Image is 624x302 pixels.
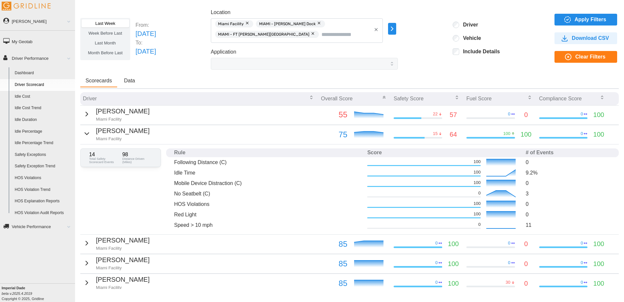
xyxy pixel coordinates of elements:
[526,170,538,176] span: 9.2 %
[503,131,510,137] p: 100
[174,179,362,187] p: Mobile Device Distraction (C)
[83,106,149,122] button: [PERSON_NAME]Miami Facility
[321,95,352,102] p: Overall Score
[526,179,611,187] p: 0
[96,285,149,291] p: Miami Facility
[474,201,481,207] p: 100
[508,260,510,266] p: 0
[554,32,617,44] button: Download CSV
[122,157,152,163] p: Distance Driven (Miles)
[581,279,583,285] p: 0
[2,292,32,295] i: beta v.2025.4.2019
[593,239,604,249] p: 100
[96,245,149,251] p: Miami Facility
[581,131,583,137] p: 0
[394,95,424,102] p: Safety Score
[321,109,347,121] p: 55
[435,260,438,266] p: 0
[593,278,604,289] p: 100
[174,190,362,197] p: No Seatbelt (C)
[12,126,75,138] a: Idle Percentage
[96,126,149,136] p: [PERSON_NAME]
[174,211,362,218] p: Red Light
[581,260,583,266] p: 0
[83,126,149,142] button: [PERSON_NAME]Miami Facility
[96,106,149,116] p: [PERSON_NAME]
[171,148,365,157] th: Rule
[539,95,582,102] p: Compliance Score
[575,51,605,62] span: Clear Filters
[95,41,116,45] span: Last Month
[581,111,583,117] p: 0
[12,149,75,161] a: Safety Exceptions
[554,51,617,63] button: Clear Filters
[88,50,123,55] span: Month Before Last
[2,285,75,301] div: Copyright © 2025, Gridline
[459,48,500,55] label: Include Details
[12,184,75,196] a: HOS Violation Trend
[554,14,617,25] button: Apply Filters
[474,180,481,186] p: 100
[96,265,149,271] p: Miami Facility
[12,160,75,172] a: Safety Exception Trend
[450,129,457,140] p: 64
[83,95,97,102] p: Driver
[89,157,119,163] p: Total Safety Scorecard Events
[459,22,478,28] label: Driver
[593,129,604,140] p: 100
[474,169,481,175] p: 100
[526,200,611,208] p: 0
[433,111,438,117] p: 22
[523,148,614,157] th: # of Events
[581,240,583,246] p: 0
[459,35,481,42] label: Vehicle
[526,190,611,197] p: 3
[524,239,528,249] p: 0
[365,148,523,157] th: Score
[448,239,459,249] p: 100
[96,275,149,285] p: [PERSON_NAME]
[95,21,115,26] span: Last Week
[12,195,75,207] a: HOS Explanation Reports
[12,207,75,219] a: HOS Violation Audit Reports
[96,116,149,122] p: Miami Facility
[174,159,362,166] p: Following Distance (C)
[474,211,481,217] p: 100
[88,31,122,36] span: Week Before Last
[321,277,347,290] p: 85
[524,259,528,269] p: 0
[478,190,480,196] p: 0
[572,33,609,44] span: Download CSV
[12,67,75,79] a: Dashboard
[12,137,75,149] a: Idle Percentage Trend
[526,221,611,229] p: 11
[435,240,438,246] p: 0
[218,20,244,27] span: Miami Facility
[321,128,347,141] p: 75
[448,259,459,269] p: 100
[96,255,149,265] p: [PERSON_NAME]
[506,279,510,285] p: 30
[83,235,149,251] button: [PERSON_NAME]Miami Facility
[211,8,231,17] label: Location
[96,136,149,142] p: Miami Facility
[122,152,152,157] p: 98
[521,129,531,140] p: 100
[12,79,75,91] a: Driver Scorecard
[508,111,510,117] p: 0
[526,211,611,218] p: 0
[218,31,309,38] span: MIAMI - FT [PERSON_NAME][GEOGRAPHIC_DATA]
[450,110,457,120] p: 57
[83,275,149,291] button: [PERSON_NAME]Miami Facility
[433,131,438,137] p: 15
[2,2,51,10] img: Gridline
[86,78,112,83] span: Scorecards
[135,29,156,39] p: [DATE]
[174,221,362,229] p: Speed > 10 mph
[593,110,604,120] p: 100
[83,255,149,271] button: [PERSON_NAME]Miami Facility
[575,14,606,25] span: Apply Filters
[124,78,135,83] span: Data
[12,114,75,126] a: Idle Duration
[466,95,491,102] p: Fuel Score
